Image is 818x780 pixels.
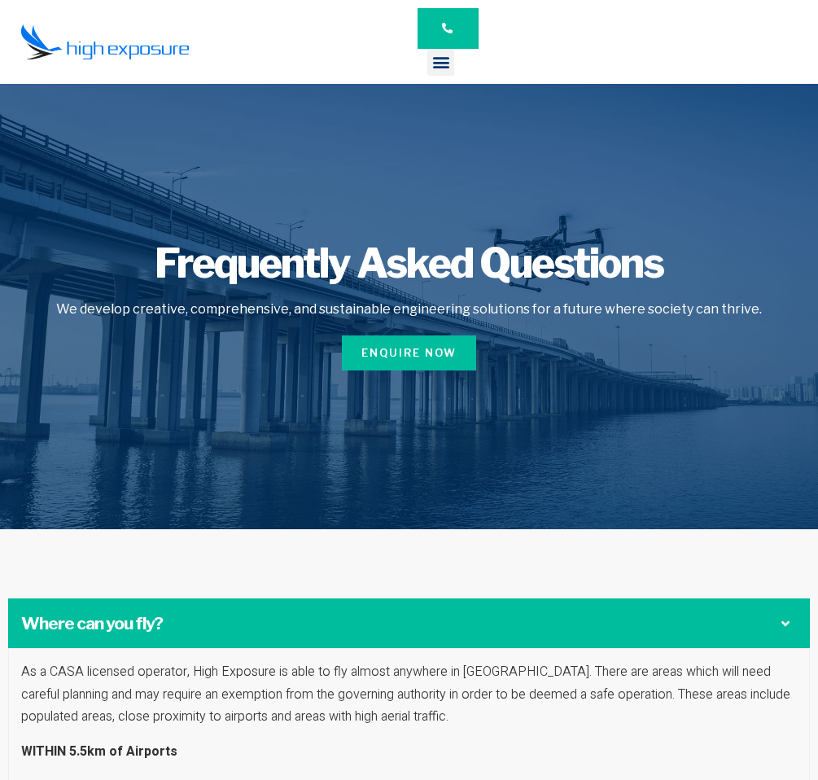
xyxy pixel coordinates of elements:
h5: We develop creative, comprehensive, and sustainable engineering solutions for a future where soci... [37,300,781,319]
h1: Frequently Asked Questions [37,243,781,283]
p: As a CASA licensed operator, High Exposure is able to fly almost anywhere in [GEOGRAPHIC_DATA]. T... [21,661,797,728]
span: Enquire Now [361,345,457,362]
span: Where can you fly? [21,611,782,635]
strong: WITHIN 5.5km of Airports [21,742,177,761]
div: Menu Toggle [427,49,454,76]
a: Enquire Now [342,335,476,371]
img: Final-Logo copy [20,24,190,60]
